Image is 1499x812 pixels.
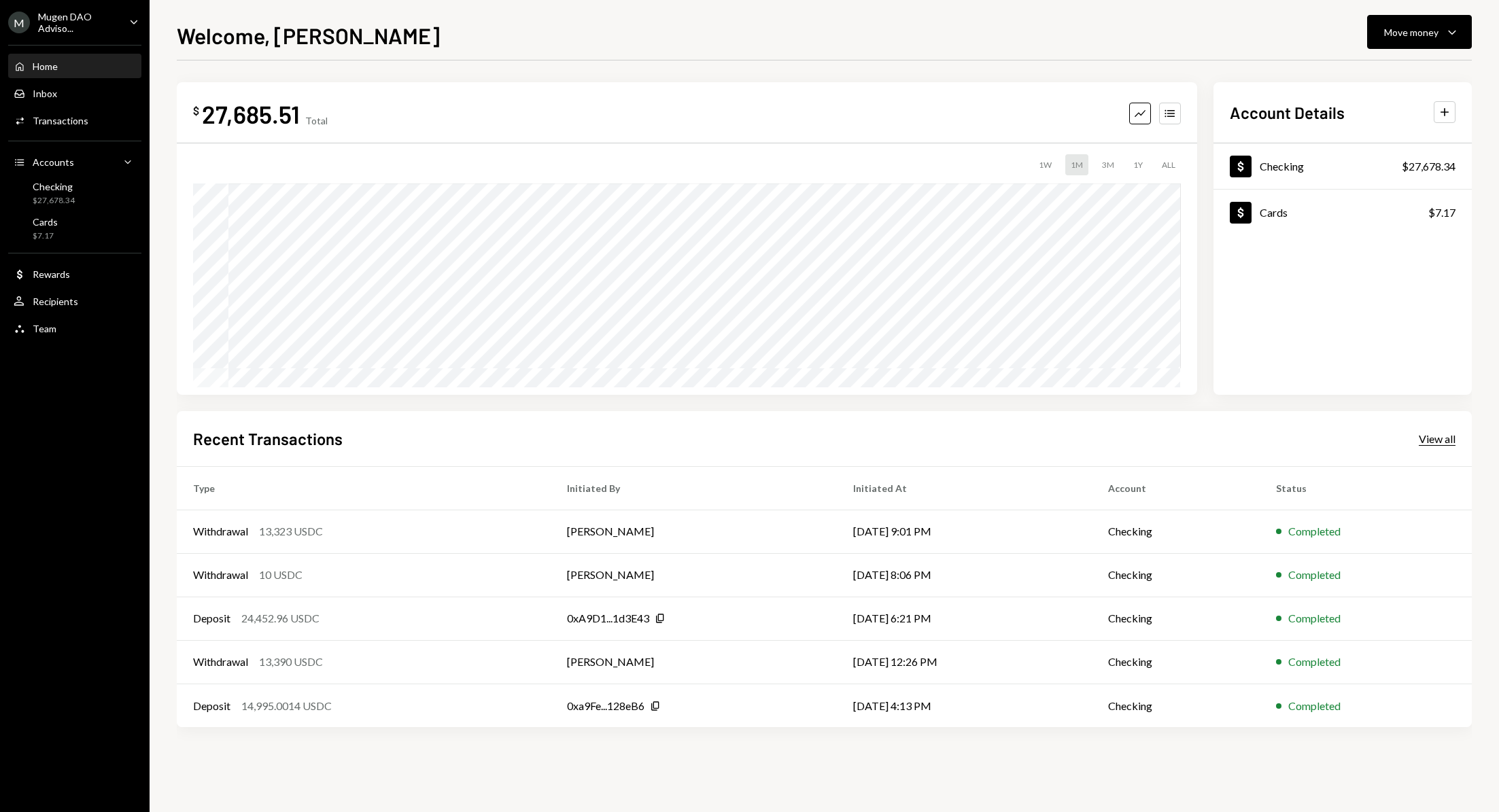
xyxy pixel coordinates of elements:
[33,230,58,242] div: $7.17
[1428,205,1455,221] div: $7.17
[1097,154,1120,175] div: 3M
[837,640,1092,684] td: [DATE] 12:26 PM
[1402,158,1455,175] div: $27,678.34
[193,523,248,540] div: Withdrawal
[1367,15,1472,49] button: Move money
[551,510,837,553] td: [PERSON_NAME]
[8,177,141,209] a: Checking$27,678.34
[8,54,141,78] a: Home
[551,640,837,684] td: [PERSON_NAME]
[38,11,118,34] div: Mugen DAO Adviso...
[33,323,56,334] div: Team
[837,466,1092,510] th: Initiated At
[567,610,649,626] div: 0xA9D1...1d3E43
[837,684,1092,727] td: [DATE] 4:13 PM
[1092,597,1260,640] td: Checking
[551,553,837,597] td: [PERSON_NAME]
[241,698,332,714] div: 14,995.0014 USDC
[8,149,141,174] a: Accounts
[1288,567,1341,583] div: Completed
[193,654,248,670] div: Withdrawal
[33,88,57,99] div: Inbox
[1128,154,1148,175] div: 1Y
[193,427,343,450] h2: Recent Transactions
[1288,610,1341,626] div: Completed
[177,22,440,49] h1: Welcome, [PERSON_NAME]
[837,597,1092,640] td: [DATE] 6:21 PM
[259,654,323,670] div: 13,390 USDC
[1230,101,1345,124] h2: Account Details
[1092,553,1260,597] td: Checking
[193,698,230,714] div: Deposit
[33,115,88,126] div: Transactions
[1065,154,1088,175] div: 1M
[1156,154,1181,175] div: ALL
[1419,431,1455,446] a: View all
[8,316,141,340] a: Team
[33,268,70,280] div: Rewards
[1288,523,1341,540] div: Completed
[1092,510,1260,553] td: Checking
[1213,143,1472,189] a: Checking$27,678.34
[1384,25,1438,39] div: Move money
[837,510,1092,553] td: [DATE] 9:01 PM
[8,289,141,313] a: Recipients
[1092,640,1260,684] td: Checking
[8,262,141,286] a: Rewards
[1092,684,1260,727] td: Checking
[259,567,303,583] div: 10 USDC
[193,567,248,583] div: Withdrawal
[1288,654,1341,670] div: Completed
[1092,466,1260,510] th: Account
[177,466,551,510] th: Type
[202,99,300,129] div: 27,685.51
[1288,698,1341,714] div: Completed
[8,212,141,245] a: Cards$7.17
[33,156,74,168] div: Accounts
[1260,206,1288,219] div: Cards
[8,12,30,33] div: M
[837,553,1092,597] td: [DATE] 8:06 PM
[567,698,644,714] div: 0xa9Fe...128eB6
[33,296,78,307] div: Recipients
[1213,190,1472,235] a: Cards$7.17
[193,104,199,118] div: $
[33,181,75,192] div: Checking
[8,108,141,133] a: Transactions
[305,115,328,126] div: Total
[193,610,230,626] div: Deposit
[33,60,58,72] div: Home
[1033,154,1057,175] div: 1W
[551,466,837,510] th: Initiated By
[33,195,75,207] div: $27,678.34
[241,610,320,626] div: 24,452.96 USDC
[1260,160,1304,173] div: Checking
[1419,432,1455,446] div: View all
[259,523,323,540] div: 13,323 USDC
[1260,466,1472,510] th: Status
[8,81,141,105] a: Inbox
[33,216,58,228] div: Cards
